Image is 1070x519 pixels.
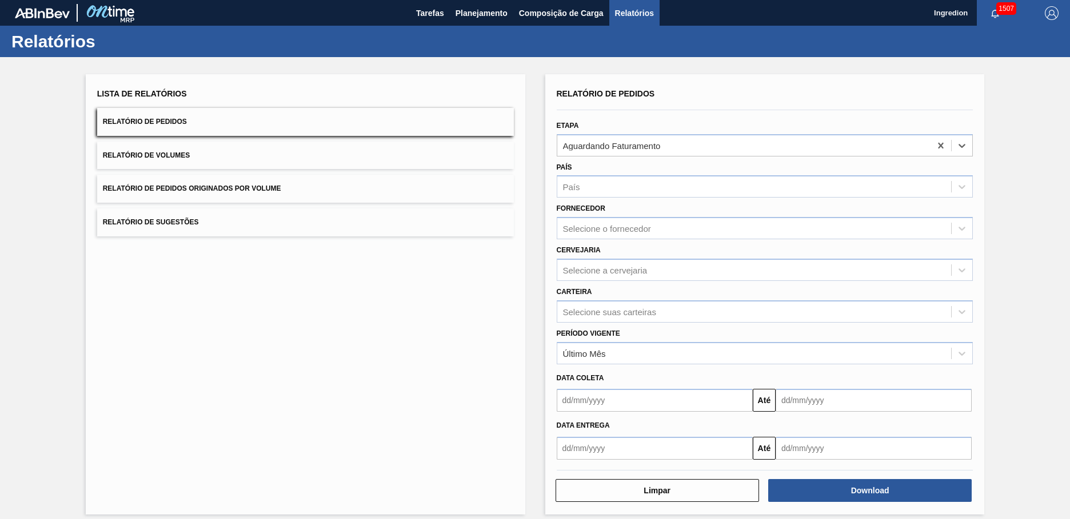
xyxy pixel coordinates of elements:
input: dd/mm/yyyy [557,389,753,412]
input: dd/mm/yyyy [557,437,753,460]
span: Relatório de Pedidos [103,118,187,126]
div: Aguardando Faturamento [563,140,661,150]
button: Até [753,437,776,460]
button: Relatório de Volumes [97,142,514,170]
label: Etapa [557,122,579,130]
label: Fornecedor [557,204,605,212]
h1: Relatórios [11,35,214,48]
span: Relatórios [615,6,654,20]
span: Relatório de Volumes [103,151,190,159]
button: Limpar [556,479,759,502]
input: dd/mm/yyyy [776,437,972,460]
span: Planejamento [456,6,508,20]
button: Notificações [977,5,1013,21]
div: Selecione o fornecedor [563,224,651,234]
span: Relatório de Pedidos [557,89,655,98]
button: Relatório de Pedidos Originados por Volume [97,175,514,203]
input: dd/mm/yyyy [776,389,972,412]
div: País [563,182,580,192]
button: Download [768,479,972,502]
img: TNhmsLtSVTkK8tSr43FrP2fwEKptu5GPRR3wAAAABJRU5ErkJggg== [15,8,70,18]
img: Logout [1045,6,1059,20]
label: Cervejaria [557,246,601,254]
span: Data coleta [557,374,604,382]
button: Até [753,389,776,412]
span: Relatório de Pedidos Originados por Volume [103,184,281,192]
div: Selecione a cervejaria [563,265,648,275]
label: Período Vigente [557,329,620,337]
div: Selecione suas carteiras [563,307,656,316]
span: Composição de Carga [519,6,604,20]
span: Tarefas [416,6,444,20]
span: Relatório de Sugestões [103,218,199,226]
button: Relatório de Pedidos [97,108,514,136]
button: Relatório de Sugestões [97,208,514,236]
div: Último Mês [563,348,606,358]
label: País [557,163,572,171]
label: Carteira [557,288,592,296]
span: 1507 [996,2,1016,15]
span: Lista de Relatórios [97,89,187,98]
span: Data entrega [557,421,610,429]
